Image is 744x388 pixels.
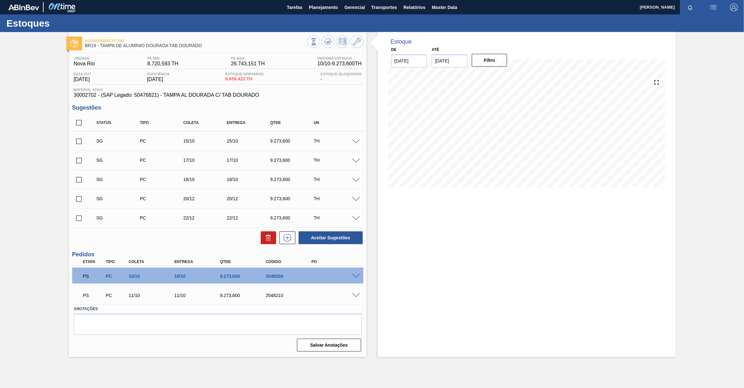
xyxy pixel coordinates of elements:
[264,260,316,264] div: Código
[95,215,144,220] div: Sugestão Criada
[295,231,363,245] div: Aceitar Sugestões
[72,251,363,258] h3: Pedidos
[312,196,361,201] div: TH
[312,177,361,182] div: TH
[312,215,361,220] div: TH
[72,104,363,111] h3: Sugestões
[138,196,187,201] div: Pedido de Compra
[218,293,270,298] div: 9.273,600
[432,54,467,67] input: dd/mm/yyyy
[147,56,178,60] span: PE MIN
[351,35,363,48] button: Ir ao Master Data / Geral
[85,39,307,43] span: Aguardando PC SAP
[81,260,106,264] div: Etapa
[225,72,265,76] span: Estoque Disponível
[391,54,427,67] input: dd/mm/yyyy
[225,77,265,81] span: 8.659,422 TH
[83,293,104,298] p: PS
[317,56,362,60] span: Próxima Entrega
[127,260,179,264] div: Coleta
[81,269,106,283] div: Aguardando PC SAP
[312,158,361,163] div: TH
[127,274,179,279] div: 10/10/2025
[95,138,144,144] div: Sugestão Criada
[264,293,316,298] div: 2048210
[182,177,231,182] div: 18/10/2025
[225,138,274,144] div: 15/10/2025
[83,274,104,279] p: PS
[173,274,224,279] div: 10/10/2025
[8,4,39,10] img: TNhmsLtSVTkK8tSr43FrP2fwEKptu5GPRR3wAAAABJRU5ErkJggg==
[322,35,334,48] button: Atualizar Gráfico
[182,138,231,144] div: 15/10/2025
[95,158,144,163] div: Sugestão Criada
[81,288,106,302] div: Aguardando PC SAP
[173,293,224,298] div: 11/10/2025
[268,120,317,125] div: Qtde
[297,339,361,351] button: Salvar Anotações
[264,274,316,279] div: 2048209
[74,77,91,82] span: [DATE]
[104,260,129,264] div: Tipo
[231,56,265,60] span: PE MAX
[268,138,317,144] div: 9.273,600
[225,158,274,163] div: 17/10/2025
[310,260,362,264] div: PO
[432,4,457,11] span: Master Data
[138,215,187,220] div: Pedido de Compra
[391,38,412,45] div: Estoque
[74,56,95,60] span: Unidade
[317,61,362,67] span: 10/10 - 9.273,600 TH
[147,61,178,67] span: 8.720,593 TH
[182,215,231,220] div: 22/12/2025
[74,72,91,76] span: Data out
[95,177,144,182] div: Sugestão Criada
[95,196,144,201] div: Sugestão Criada
[218,260,270,264] div: Qtde
[104,274,129,279] div: Pedido de Compra
[276,231,295,244] div: Nova sugestão
[268,177,317,182] div: 9.273,600
[85,43,307,48] span: BR19 - TAMPA DE ALUMÍNIO DOURADA TAB DOURADO
[344,4,365,11] span: Gerencial
[287,4,302,11] span: Tarefas
[138,177,187,182] div: Pedido de Compra
[74,61,95,67] span: Nova Rio
[173,260,224,264] div: Entrega
[432,47,439,52] label: Até
[104,293,129,298] div: Pedido de Compra
[231,61,265,67] span: 26.743,151 TH
[225,120,274,125] div: Entrega
[138,138,187,144] div: Pedido de Compra
[182,158,231,163] div: 17/10/2025
[680,3,700,12] button: Notificações
[472,54,507,67] button: Filtro
[403,4,425,11] span: Relatórios
[299,231,363,244] button: Aceitar Sugestões
[730,4,738,11] img: Logout
[225,196,274,201] div: 20/12/2025
[138,158,187,163] div: Pedido de Compra
[307,35,320,48] button: Visão Geral dos Estoques
[371,4,397,11] span: Transportes
[74,88,362,92] span: Material ativo
[218,274,270,279] div: 9.273,600
[336,35,349,48] button: Programar Estoque
[70,39,78,47] img: Ícone
[147,77,169,82] span: [DATE]
[225,215,274,220] div: 22/12/2025
[312,120,361,125] div: UN
[225,177,274,182] div: 18/10/2025
[391,47,397,52] label: De
[182,120,231,125] div: Coleta
[147,72,169,76] span: Suficiência
[74,92,362,98] span: 30002702 - (SAP Legado: 50476821) - TAMPA AL DOURADA C/ TAB DOURADO
[320,72,361,76] span: Estoque Bloqueado
[268,196,317,201] div: 9.273,600
[268,215,317,220] div: 9.273,600
[127,293,179,298] div: 11/10/2025
[709,4,717,11] img: userActions
[258,231,276,244] div: Excluir Sugestões
[95,120,144,125] div: Status
[312,138,361,144] div: TH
